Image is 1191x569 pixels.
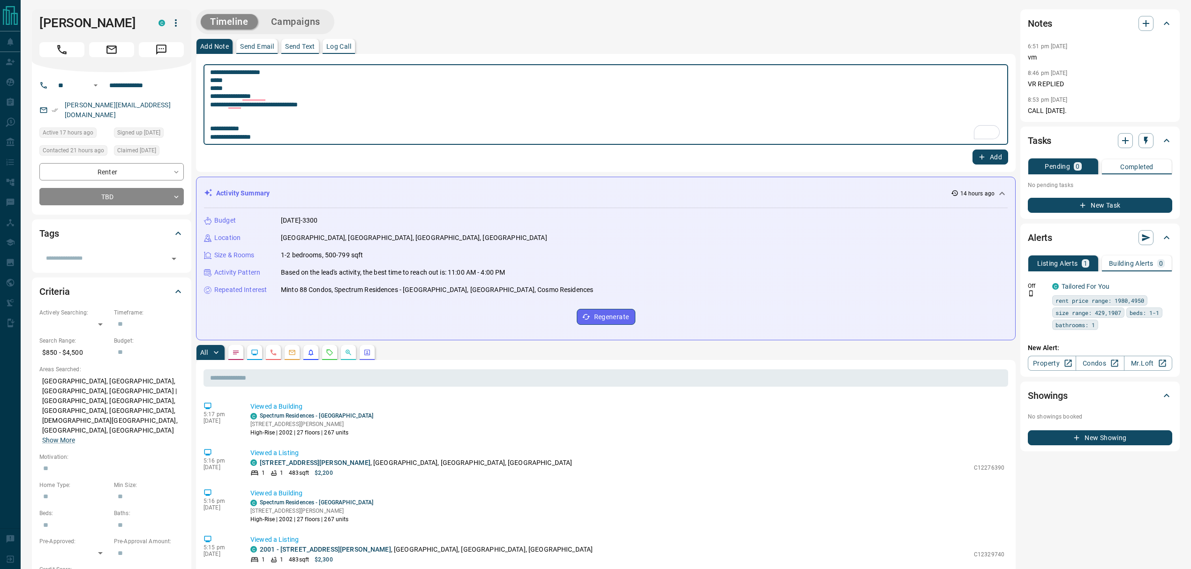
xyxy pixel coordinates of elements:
[39,308,109,317] p: Actively Searching:
[1062,283,1109,290] a: Tailored For You
[1055,296,1144,305] span: rent price range: 1980,4950
[39,222,184,245] div: Tags
[260,545,593,554] p: , [GEOGRAPHIC_DATA], [GEOGRAPHIC_DATA], [GEOGRAPHIC_DATA]
[1028,97,1068,103] p: 8:53 pm [DATE]
[39,481,109,489] p: Home Type:
[216,188,270,198] p: Activity Summary
[204,457,236,464] p: 5:16 pm
[39,453,184,461] p: Motivation:
[1130,308,1159,317] span: beds: 1-1
[326,43,351,50] p: Log Call
[43,146,104,155] span: Contacted 21 hours ago
[1028,52,1172,62] p: vm
[214,233,241,243] p: Location
[281,268,505,277] p: Based on the lead's activity, the best time to reach out is: 11:00 AM - 4:00 PM
[39,280,184,303] div: Criteria
[1076,356,1124,371] a: Condos
[1028,198,1172,213] button: New Task
[39,374,184,448] p: [GEOGRAPHIC_DATA], [GEOGRAPHIC_DATA], [GEOGRAPHIC_DATA], [GEOGRAPHIC_DATA] | [GEOGRAPHIC_DATA], [...
[262,14,330,30] button: Campaigns
[1124,356,1172,371] a: Mr.Loft
[204,418,236,424] p: [DATE]
[1028,430,1172,445] button: New Showing
[232,349,240,356] svg: Notes
[1028,226,1172,249] div: Alerts
[280,469,283,477] p: 1
[39,127,109,141] div: Mon Aug 11 2025
[972,150,1008,165] button: Add
[39,42,84,57] span: Call
[90,80,101,91] button: Open
[1028,356,1076,371] a: Property
[114,127,184,141] div: Tue Jul 22 2025
[250,488,1004,498] p: Viewed a Building
[1037,260,1078,267] p: Listing Alerts
[39,226,59,241] h2: Tags
[250,515,373,524] p: High-Rise | 2002 | 27 floors | 267 units
[39,188,184,205] div: TBD
[240,43,274,50] p: Send Email
[250,448,1004,458] p: Viewed a Listing
[250,535,1004,545] p: Viewed a Listing
[52,107,58,113] svg: Email Verified
[1028,384,1172,407] div: Showings
[200,43,229,50] p: Add Note
[250,459,257,466] div: condos.ca
[204,551,236,557] p: [DATE]
[1084,260,1087,267] p: 1
[1120,164,1153,170] p: Completed
[307,349,315,356] svg: Listing Alerts
[42,435,75,445] button: Show More
[260,458,572,468] p: , [GEOGRAPHIC_DATA], [GEOGRAPHIC_DATA], [GEOGRAPHIC_DATA]
[288,349,296,356] svg: Emails
[39,15,144,30] h1: [PERSON_NAME]
[1028,79,1172,89] p: VR REPLIED
[1028,12,1172,35] div: Notes
[114,509,184,517] p: Baths:
[281,250,363,260] p: 1-2 bedrooms, 500-799 sqft
[285,43,315,50] p: Send Text
[114,337,184,345] p: Budget:
[1028,129,1172,152] div: Tasks
[114,481,184,489] p: Min Size:
[250,402,1004,412] p: Viewed a Building
[262,469,265,477] p: 1
[260,459,370,466] a: [STREET_ADDRESS][PERSON_NAME]
[1045,163,1070,170] p: Pending
[1028,282,1047,290] p: Off
[250,500,257,506] div: condos.ca
[39,345,109,360] p: $850 - $4,500
[1159,260,1163,267] p: 0
[974,550,1004,559] p: C12329740
[974,464,1004,472] p: C12276390
[281,216,317,225] p: [DATE]-3300
[117,128,160,137] span: Signed up [DATE]
[260,546,391,553] a: 2001 - [STREET_ADDRESS][PERSON_NAME]
[250,507,373,515] p: [STREET_ADDRESS][PERSON_NAME]
[960,189,995,198] p: 14 hours ago
[1028,70,1068,76] p: 8:46 pm [DATE]
[204,504,236,511] p: [DATE]
[167,252,181,265] button: Open
[345,349,352,356] svg: Opportunities
[281,233,547,243] p: [GEOGRAPHIC_DATA], [GEOGRAPHIC_DATA], [GEOGRAPHIC_DATA], [GEOGRAPHIC_DATA]
[204,464,236,471] p: [DATE]
[251,349,258,356] svg: Lead Browsing Activity
[114,537,184,546] p: Pre-Approval Amount:
[89,42,134,57] span: Email
[1028,106,1172,116] p: CALL [DATE].
[363,349,371,356] svg: Agent Actions
[201,14,258,30] button: Timeline
[39,284,70,299] h2: Criteria
[204,411,236,418] p: 5:17 pm
[1052,283,1059,290] div: condos.ca
[262,555,265,564] p: 1
[65,101,171,119] a: [PERSON_NAME][EMAIL_ADDRESS][DOMAIN_NAME]
[315,469,333,477] p: $2,200
[1028,230,1052,245] h2: Alerts
[139,42,184,57] span: Message
[260,412,373,419] a: Spectrum Residences - [GEOGRAPHIC_DATA]
[1076,163,1079,170] p: 0
[210,68,1002,141] textarea: To enrich screen reader interactions, please activate Accessibility in Grammarly extension settings
[250,428,373,437] p: High-Rise | 2002 | 27 floors | 267 units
